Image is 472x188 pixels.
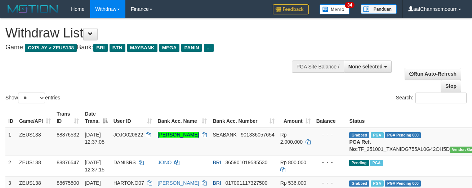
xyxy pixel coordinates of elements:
[349,160,369,166] span: Pending
[158,180,199,186] a: [PERSON_NAME]
[441,80,461,92] a: Stop
[405,68,461,80] a: Run Auto-Refresh
[113,160,136,165] span: DANISRS
[316,159,344,166] div: - - -
[371,180,383,187] span: Marked by aaftrukkakada
[371,132,383,138] span: Marked by aafanarl
[110,44,125,52] span: BTN
[93,44,107,52] span: BRI
[316,179,344,187] div: - - -
[344,61,392,73] button: None selected
[57,132,79,138] span: 88876532
[361,4,397,14] img: panduan.png
[113,180,144,186] span: HARTONO07
[396,93,467,103] label: Search:
[385,180,421,187] span: PGA Pending
[5,107,16,128] th: ID
[292,61,344,73] div: PGA Site Balance /
[348,64,383,70] span: None selected
[320,4,350,14] img: Button%20Memo.svg
[5,156,16,176] td: 2
[181,44,202,52] span: PANIN
[113,132,143,138] span: JOJO020822
[345,2,355,8] span: 34
[280,160,306,165] span: Rp 800.000
[111,107,155,128] th: User ID: activate to sort column ascending
[25,44,77,52] span: OXPLAY > ZEUS138
[57,160,79,165] span: 88876547
[5,26,307,40] h1: Withdraw List
[370,160,383,166] span: Marked by aafanarl
[82,107,110,128] th: Date Trans.: activate to sort column descending
[85,132,104,145] span: [DATE] 12:37:05
[225,160,267,165] span: Copy 365901019585530 to clipboard
[280,132,303,145] span: Rp 2.000.000
[349,139,371,152] b: PGA Ref. No:
[54,107,82,128] th: Trans ID: activate to sort column ascending
[155,107,210,128] th: Bank Acc. Name: activate to sort column ascending
[5,4,60,14] img: MOTION_logo.png
[16,128,54,156] td: ZEUS138
[225,180,267,186] span: Copy 017001117327500 to clipboard
[213,160,221,165] span: BRI
[280,180,306,186] span: Rp 536.000
[213,180,221,186] span: BRI
[18,93,45,103] select: Showentries
[5,128,16,156] td: 1
[210,107,277,128] th: Bank Acc. Number: activate to sort column ascending
[16,156,54,176] td: ZEUS138
[158,160,172,165] a: JONO
[349,180,369,187] span: Grabbed
[204,44,214,52] span: ...
[16,107,54,128] th: Game/API: activate to sort column ascending
[5,93,60,103] label: Show entries
[5,44,307,51] h4: Game: Bank:
[385,132,421,138] span: PGA Pending
[127,44,157,52] span: MAYBANK
[241,132,274,138] span: Copy 901336057654 to clipboard
[415,93,467,103] input: Search:
[158,132,199,138] a: [PERSON_NAME]
[277,107,313,128] th: Amount: activate to sort column ascending
[85,160,104,173] span: [DATE] 12:37:15
[313,107,347,128] th: Balance
[57,180,79,186] span: 88675500
[273,4,309,14] img: Feedback.jpg
[213,132,236,138] span: SEABANK
[316,131,344,138] div: - - -
[349,132,369,138] span: Grabbed
[159,44,180,52] span: MEGA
